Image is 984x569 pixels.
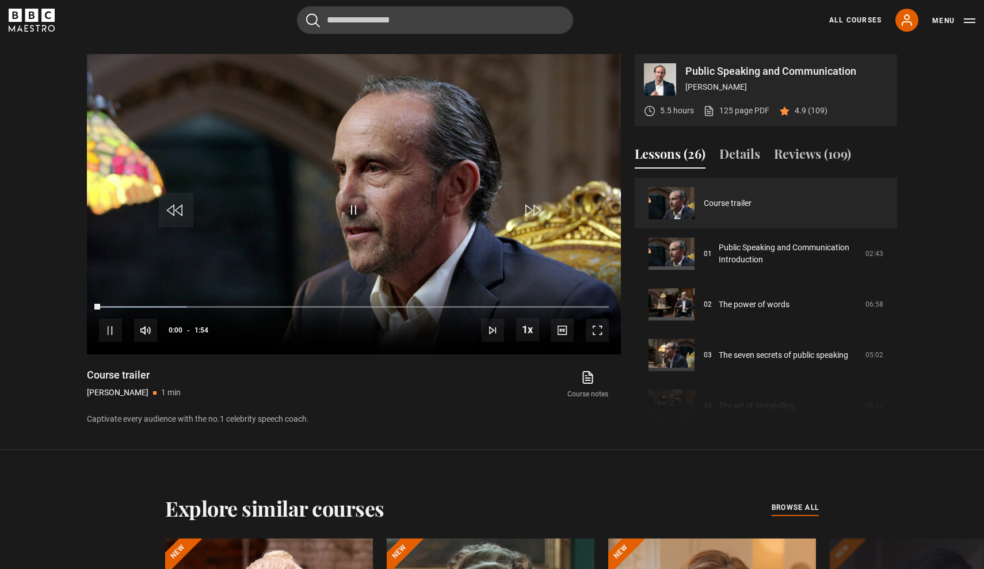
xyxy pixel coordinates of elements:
[719,349,848,361] a: The seven secrets of public speaking
[165,496,384,520] h2: Explore similar courses
[772,502,819,513] span: browse all
[719,144,760,169] button: Details
[772,502,819,514] a: browse all
[481,319,504,342] button: Next Lesson
[87,54,621,354] video-js: Video Player
[635,144,705,169] button: Lessons (26)
[194,320,208,341] span: 1:54
[87,413,621,425] p: Captivate every audience with the no.1 celebrity speech coach.
[586,319,609,342] button: Fullscreen
[297,6,573,34] input: Search
[704,197,752,209] a: Course trailer
[134,319,157,342] button: Mute
[774,144,851,169] button: Reviews (109)
[795,105,827,117] p: 4.9 (109)
[187,326,190,334] span: -
[685,81,888,93] p: [PERSON_NAME]
[99,306,609,308] div: Progress Bar
[703,105,769,117] a: 125 page PDF
[685,66,888,77] p: Public Speaking and Communication
[660,105,694,117] p: 5.5 hours
[87,368,181,382] h1: Course trailer
[161,387,181,399] p: 1 min
[306,13,320,28] button: Submit the search query
[169,320,182,341] span: 0:00
[555,368,621,402] a: Course notes
[99,319,122,342] button: Pause
[829,15,882,25] a: All Courses
[9,9,55,32] svg: BBC Maestro
[932,15,975,26] button: Toggle navigation
[719,242,859,266] a: Public Speaking and Communication Introduction
[516,318,539,341] button: Playback Rate
[551,319,574,342] button: Captions
[87,387,148,399] p: [PERSON_NAME]
[719,299,790,311] a: The power of words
